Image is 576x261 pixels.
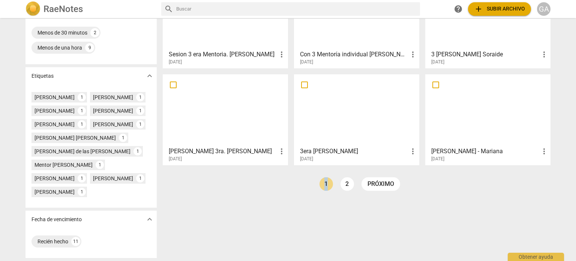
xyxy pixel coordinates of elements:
[136,107,144,115] div: 1
[537,2,550,16] button: GA
[31,216,82,223] p: Fecha de vencimiento
[340,177,354,191] a: Page 2
[136,93,144,101] div: 1
[144,214,155,225] button: Mostrar más
[165,77,285,162] a: [PERSON_NAME] 3ra. [PERSON_NAME][DATE]
[96,161,104,169] div: 1
[34,161,93,169] div: Mentor [PERSON_NAME]
[300,147,408,156] h3: 3era Mentoria- Viviana
[319,177,333,191] a: Page 1 is your current page
[34,188,75,196] div: [PERSON_NAME]
[37,44,82,51] div: Menos de una hora
[431,50,540,59] h3: 3 Mentoria graciela Soraide
[145,215,154,224] span: expand_more
[37,238,68,245] div: Recién hecho
[176,3,417,15] input: Buscar
[25,2,40,17] img: Logo
[93,94,133,101] div: [PERSON_NAME]
[78,93,86,101] div: 1
[34,134,116,142] div: [PERSON_NAME] [PERSON_NAME]
[133,147,142,155] div: 1
[540,50,549,59] span: more_vert
[468,2,531,16] button: Subir
[119,134,127,142] div: 1
[169,59,182,65] span: [DATE]
[71,237,80,246] div: 11
[31,72,54,80] p: Etiquetas
[136,174,144,183] div: 1
[25,2,155,17] a: LogoRaeNotes
[145,71,154,80] span: expand_more
[169,147,277,156] h3: Cynthia 3ra. Mentoría
[431,59,444,65] span: [DATE]
[277,50,286,59] span: more_vert
[136,120,144,128] div: 1
[43,4,83,14] h2: RaeNotes
[93,175,133,182] div: [PERSON_NAME]
[508,253,564,261] div: Obtener ayuda
[540,147,549,156] span: more_vert
[37,29,87,36] div: Menos de 30 minutos
[78,107,86,115] div: 1
[144,70,155,81] button: Mostrar más
[474,5,483,14] span: add
[34,94,75,101] div: [PERSON_NAME]
[78,120,86,128] div: 1
[300,59,313,65] span: [DATE]
[85,43,94,52] div: 9
[408,147,417,156] span: more_vert
[34,121,75,128] div: [PERSON_NAME]
[300,156,313,162] span: [DATE]
[361,177,400,191] a: próximo
[78,188,86,196] div: 1
[451,2,465,16] a: Obtener ayuda
[169,50,277,59] h3: Sesion 3 era Mentoria. Maria Mercedes
[78,174,86,183] div: 1
[164,5,173,14] span: search
[93,107,133,115] div: [PERSON_NAME]
[428,77,548,162] a: [PERSON_NAME] - Mariana[DATE]
[474,5,525,14] span: Subir archivo
[297,77,417,162] a: 3era [PERSON_NAME][DATE]
[431,156,444,162] span: [DATE]
[454,5,463,14] span: help
[431,147,540,156] h3: Cintia Alvado - Mariana
[300,50,408,59] h3: Con 3 Mentoría individual Iva Carabetta
[408,50,417,59] span: more_vert
[169,156,182,162] span: [DATE]
[93,121,133,128] div: [PERSON_NAME]
[90,28,99,37] div: 2
[34,107,75,115] div: [PERSON_NAME]
[277,147,286,156] span: more_vert
[34,148,130,155] div: [PERSON_NAME] de las [PERSON_NAME]
[34,175,75,182] div: [PERSON_NAME]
